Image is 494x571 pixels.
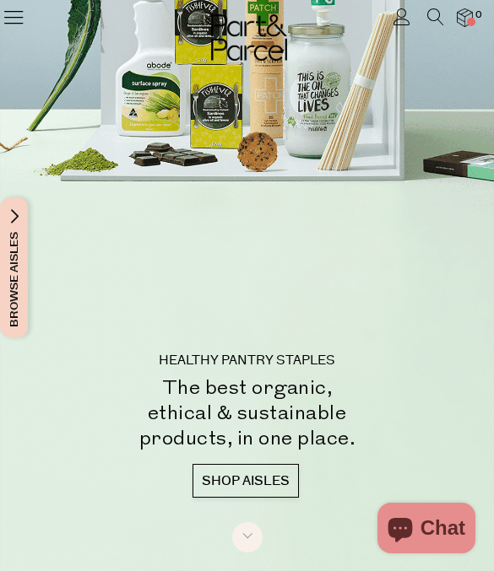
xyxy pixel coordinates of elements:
span: 0 [471,8,486,23]
h2: The best organic, ethical & sustainable products, in one place. [139,375,356,460]
inbox-online-store-chat: Shopify online store chat [372,503,480,558]
a: SHOP AISLES [193,464,299,498]
a: 0 [457,8,473,26]
img: Part&Parcel [211,14,287,61]
p: HEALTHY PANTRY STAPLES [25,354,469,367]
span: Browse Aisles [5,197,24,337]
